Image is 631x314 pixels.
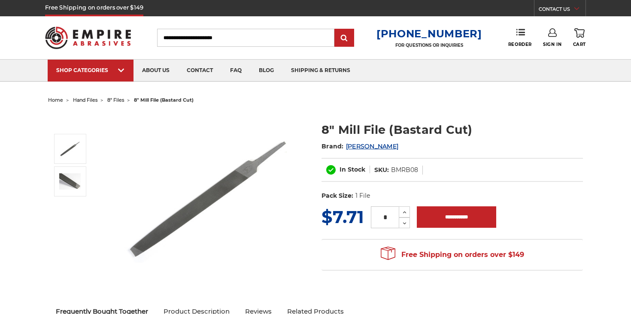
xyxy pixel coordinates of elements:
[250,60,282,82] a: blog
[355,191,370,200] dd: 1 File
[178,60,221,82] a: contact
[508,28,532,47] a: Reorder
[573,28,586,47] a: Cart
[539,4,585,16] a: CONTACT US
[56,67,125,73] div: SHOP CATEGORIES
[322,191,353,200] dt: Pack Size:
[107,97,124,103] a: 8" files
[543,42,561,47] span: Sign In
[133,60,178,82] a: about us
[573,42,586,47] span: Cart
[59,173,81,190] img: 8 Inch Mill metal file tool
[45,21,131,54] img: Empire Abrasives
[282,60,359,82] a: shipping & returns
[340,166,365,173] span: In Stock
[374,166,389,175] dt: SKU:
[391,166,418,175] dd: BMRB08
[336,30,353,47] input: Submit
[59,138,81,160] img: 8" Mill File Bastard Cut
[122,112,294,284] img: 8" Mill File Bastard Cut
[376,42,482,48] p: FOR QUESTIONS OR INQUIRIES
[134,97,194,103] span: 8" mill file (bastard cut)
[346,142,398,150] a: [PERSON_NAME]
[322,121,583,138] h1: 8" Mill File (Bastard Cut)
[322,142,344,150] span: Brand:
[221,60,250,82] a: faq
[376,27,482,40] a: [PHONE_NUMBER]
[73,97,97,103] a: hand files
[48,97,63,103] a: home
[322,206,364,227] span: $7.71
[508,42,532,47] span: Reorder
[381,246,524,263] span: Free Shipping on orders over $149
